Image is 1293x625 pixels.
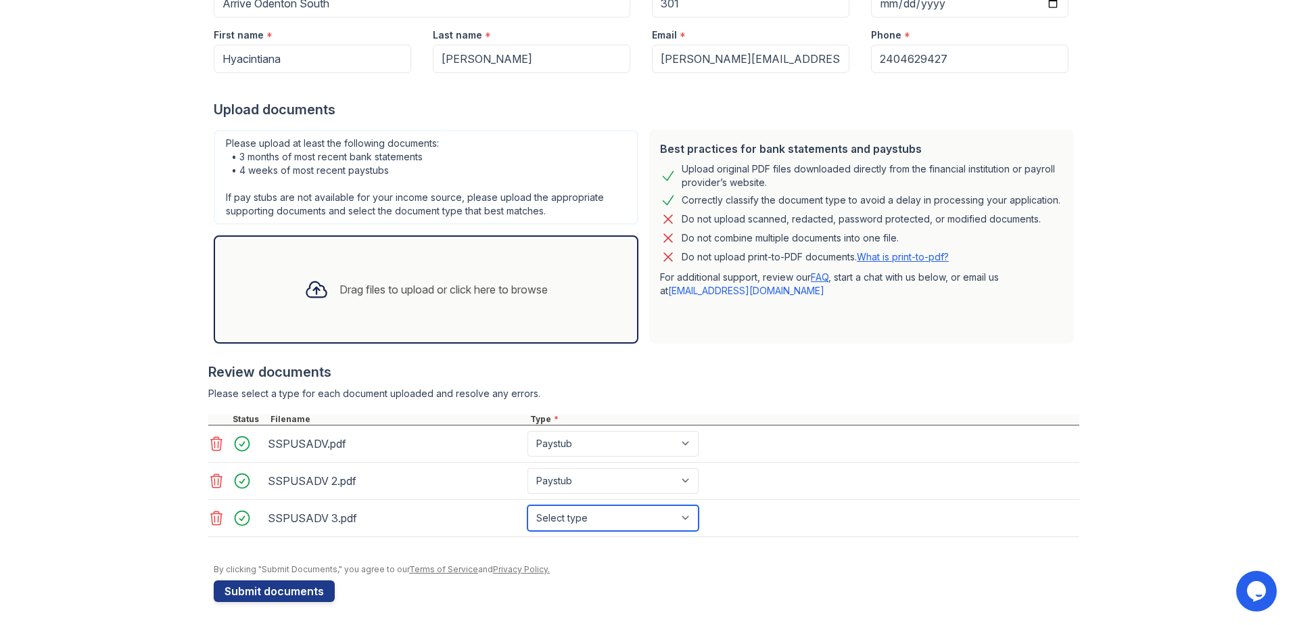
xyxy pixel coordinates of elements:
div: Please upload at least the following documents: • 3 months of most recent bank statements • 4 wee... [214,130,638,225]
div: Review documents [208,363,1079,381]
div: Upload documents [214,100,1079,119]
a: Terms of Service [409,564,478,574]
iframe: chat widget [1236,571,1279,611]
div: Correctly classify the document type to avoid a delay in processing your application. [682,192,1060,208]
a: Privacy Policy. [493,564,550,574]
div: Type [527,414,1079,425]
div: Status [230,414,268,425]
div: By clicking "Submit Documents," you agree to our and [214,564,1079,575]
div: Do not upload scanned, redacted, password protected, or modified documents. [682,211,1041,227]
p: Do not upload print-to-PDF documents. [682,250,949,264]
div: Please select a type for each document uploaded and resolve any errors. [208,387,1079,400]
div: SSPUSADV 3.pdf [268,507,522,529]
label: Last name [433,28,482,42]
label: Phone [871,28,901,42]
div: Upload original PDF files downloaded directly from the financial institution or payroll provider’... [682,162,1063,189]
div: Do not combine multiple documents into one file. [682,230,899,246]
a: What is print-to-pdf? [857,251,949,262]
p: For additional support, review our , start a chat with us below, or email us at [660,271,1063,298]
div: SSPUSADV 2.pdf [268,470,522,492]
div: Best practices for bank statements and paystubs [660,141,1063,157]
div: SSPUSADV.pdf [268,433,522,455]
label: Email [652,28,677,42]
label: First name [214,28,264,42]
button: Submit documents [214,580,335,602]
a: [EMAIL_ADDRESS][DOMAIN_NAME] [668,285,824,296]
div: Filename [268,414,527,425]
div: Drag files to upload or click here to browse [339,281,548,298]
a: FAQ [811,271,828,283]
